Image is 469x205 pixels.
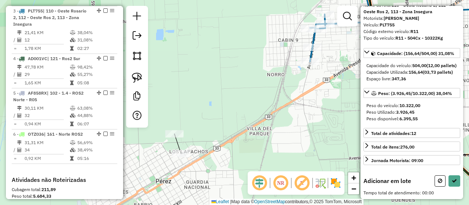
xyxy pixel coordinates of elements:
td: 38,04% [77,29,114,36]
td: 31,08% [77,36,114,44]
span: Exibir rótulo [293,174,311,192]
a: Peso: (3.926,45/10.322,00) 38,04% [363,88,460,98]
td: = [13,155,17,162]
a: Nova sessão e pesquisa [130,9,144,25]
button: Confirmar [448,175,460,187]
em: Finalizar rota [103,132,108,136]
i: % de utilização da cubagem [70,148,75,152]
span: | [230,199,231,204]
a: Total de itens:276,00 [363,142,460,151]
span: | 121 - Ros2 Sur [47,56,80,61]
span: 4 - [13,56,80,61]
strong: R11 [410,29,418,34]
span: Ocultar deslocamento [251,174,268,192]
div: Motorista: [363,15,460,22]
strong: 211,89 [41,187,56,192]
td: 31,31 KM [24,139,70,146]
i: Total de Atividades [17,38,22,42]
td: / [13,71,17,78]
td: / [13,112,17,119]
div: Tipo do veículo: [363,35,460,41]
strong: (03,73 pallets) [423,69,453,75]
a: Jornada Motorista: 09:00 [363,155,460,165]
i: Tempo total em rota [70,122,74,126]
td: / [13,36,17,44]
button: Cancelar (ESC) [435,175,446,187]
a: Exibir filtros [340,9,355,23]
span: 5 - [13,90,84,102]
td: 29 [24,71,70,78]
td: 06:07 [77,120,114,128]
div: Veículo: [363,22,460,28]
strong: R11 - 504Cx - 10322Kg [395,35,443,41]
img: Fluxo de ruas [314,177,326,189]
div: Jornada Motorista: 09:00 [371,157,423,164]
div: Total de itens: [371,144,414,150]
span: Peso: (3.926,45/10.322,00) 38,04% [378,91,452,96]
td: 05:16 [77,155,114,162]
td: = [13,79,17,87]
span: OTZ036 [28,131,44,137]
td: 47,78 KM [24,63,70,71]
strong: 5.684,33 [33,193,51,199]
span: Total de atividades: [371,131,416,136]
em: Opções [110,132,114,136]
a: Zoom in [348,172,359,183]
a: Exportar sessão [130,28,144,45]
strong: 504,00 [412,63,426,68]
span: Tempo total de atendimento: 00:00 [363,190,434,195]
h4: Adicionar em lote [363,177,411,184]
div: Peso total: [12,193,117,199]
a: Capacidade: (156,64/504,00) 31,08% [363,48,460,58]
em: Opções [110,91,114,95]
strong: 12 [411,131,416,136]
a: Total de atividades:12 [363,128,460,138]
strong: 3.926,45 [396,109,414,115]
td: 12 [24,36,70,44]
i: Total de Atividades [17,148,22,152]
em: Opções [110,56,114,61]
span: | 102 - 1.4 - ROS2 Norte - R05 [13,90,84,102]
td: 21,41 KM [24,29,70,36]
td: = [13,120,17,128]
span: PLT755 [28,8,43,14]
span: + [351,173,356,182]
div: Nome da rota: [363,2,460,15]
img: Exibir/Ocultar setores [330,177,341,189]
td: 0,92 KM [24,155,70,162]
em: Alterar sequência das rotas [97,132,101,136]
em: Finalizar rota [103,8,108,13]
i: Distância Total [17,30,22,35]
i: % de utilização do peso [70,30,75,35]
td: 98,42% [77,63,114,71]
span: Capacidade: (156,64/504,00) 31,08% [377,51,454,56]
td: 44,88% [77,112,114,119]
h4: Atividades não Roteirizadas [12,176,117,183]
strong: 6.395,55 [399,116,418,121]
div: Peso disponível: [366,116,457,122]
i: % de utilização da cubagem [70,72,75,77]
i: Distância Total [17,65,22,69]
td: 0,94 KM [24,120,70,128]
div: Capacidade Utilizada: [366,69,457,76]
img: Selecionar atividades - polígono [132,51,142,61]
td: 63,08% [77,105,114,112]
span: | 110 - Oeste Rosario 2, 112 - Oeste Ros 2, 113 - Zona Insegura [13,8,86,27]
i: % de utilização do peso [70,65,75,69]
div: Código externo veículo: [363,28,460,35]
td: 34 [24,146,70,154]
td: 05:08 [77,79,114,87]
td: 32 [24,112,70,119]
i: Distância Total [17,140,22,145]
i: Distância Total [17,106,22,110]
span: AD001VC [28,56,47,61]
td: 38,49% [77,146,114,154]
div: Atividade não roteirizada - NUEVO PREMIUN [172,150,190,157]
strong: 156,64 [409,69,423,75]
td: / [13,146,17,154]
strong: [PERSON_NAME] [384,15,419,21]
span: AF858RX [28,90,47,96]
div: Map data © contributors,© 2025 TomTom, Microsoft [210,199,363,205]
a: OpenStreetMap [254,199,285,204]
i: % de utilização do peso [70,106,75,110]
